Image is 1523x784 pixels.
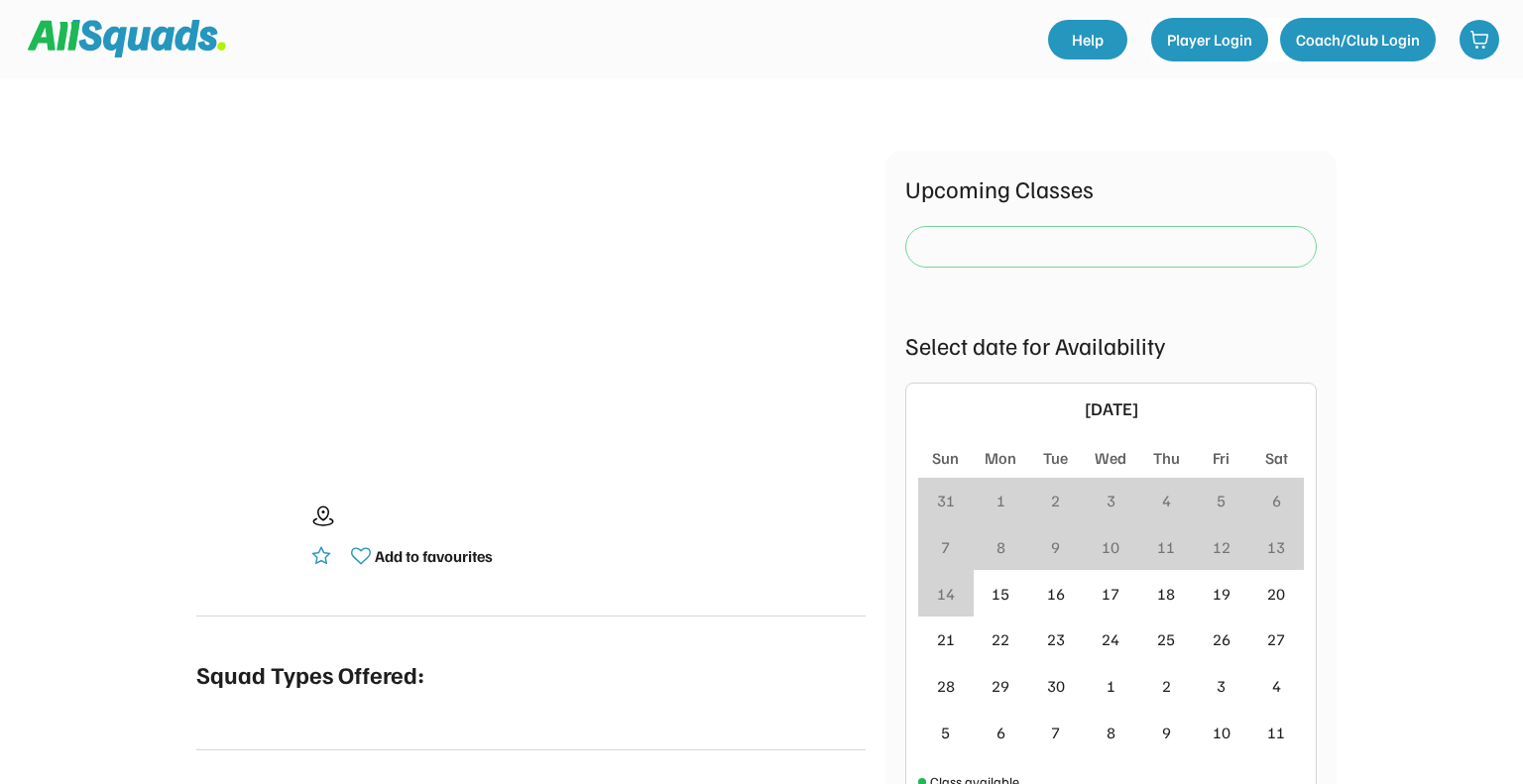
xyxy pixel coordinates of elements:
[1162,721,1171,744] div: 9
[1162,674,1171,698] div: 2
[1213,446,1230,470] div: Fri
[937,489,955,512] div: 31
[1217,674,1226,698] div: 3
[932,446,959,470] div: Sun
[941,535,950,559] div: 7
[996,489,1005,512] div: 1
[1267,535,1285,559] div: 13
[1051,535,1060,559] div: 9
[937,627,955,651] div: 21
[1157,627,1175,651] div: 25
[992,582,1009,606] div: 15
[1048,20,1127,59] a: Help
[1267,721,1285,744] div: 11
[1272,674,1281,698] div: 4
[1107,674,1115,698] div: 1
[1153,446,1180,470] div: Thu
[992,674,1009,698] div: 29
[1272,489,1281,512] div: 6
[941,721,950,744] div: 5
[1047,674,1065,698] div: 30
[259,151,804,447] img: yH5BAEAAAAALAAAAAABAAEAAAIBRAA7
[937,582,955,606] div: 14
[905,327,1317,363] div: Select date for Availability
[1047,582,1065,606] div: 16
[1102,535,1119,559] div: 10
[1213,721,1230,744] div: 10
[1469,30,1489,50] img: shopping-cart-01%20%281%29.svg
[1051,489,1060,512] div: 2
[996,535,1005,559] div: 8
[1043,446,1068,470] div: Tue
[937,674,955,698] div: 28
[1267,627,1285,651] div: 27
[1107,721,1115,744] div: 8
[1051,721,1060,744] div: 7
[375,544,493,568] div: Add to favourites
[28,20,226,57] img: Squad%20Logo.svg
[985,446,1016,470] div: Mon
[1213,627,1230,651] div: 26
[196,487,295,586] img: yH5BAEAAAAALAAAAAABAAEAAAIBRAA7
[1102,627,1119,651] div: 24
[1162,489,1171,512] div: 4
[1265,446,1288,470] div: Sat
[1107,489,1115,512] div: 3
[1095,446,1126,470] div: Wed
[996,721,1005,744] div: 6
[1213,582,1230,606] div: 19
[952,395,1270,422] div: [DATE]
[992,627,1009,651] div: 22
[1047,627,1065,651] div: 23
[1151,18,1268,61] button: Player Login
[1213,535,1230,559] div: 12
[1157,535,1175,559] div: 11
[905,170,1317,206] div: Upcoming Classes
[1280,18,1436,61] button: Coach/Club Login
[1267,582,1285,606] div: 20
[1102,582,1119,606] div: 17
[1157,582,1175,606] div: 18
[196,656,424,692] div: Squad Types Offered:
[1217,489,1226,512] div: 5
